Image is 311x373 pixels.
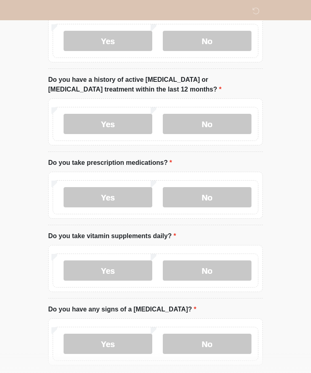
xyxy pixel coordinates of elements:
[48,75,263,94] label: Do you have a history of active [MEDICAL_DATA] or [MEDICAL_DATA] treatment within the last 12 mon...
[40,6,51,16] img: Sm Skin La Laser Logo
[163,187,251,207] label: No
[64,31,152,51] label: Yes
[64,334,152,354] label: Yes
[163,260,251,281] label: No
[163,114,251,134] label: No
[48,305,196,314] label: Do you have any signs of a [MEDICAL_DATA]?
[163,334,251,354] label: No
[163,31,251,51] label: No
[64,260,152,281] label: Yes
[64,187,152,207] label: Yes
[48,158,172,168] label: Do you take prescription medications?
[48,231,176,241] label: Do you take vitamin supplements daily?
[64,114,152,134] label: Yes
